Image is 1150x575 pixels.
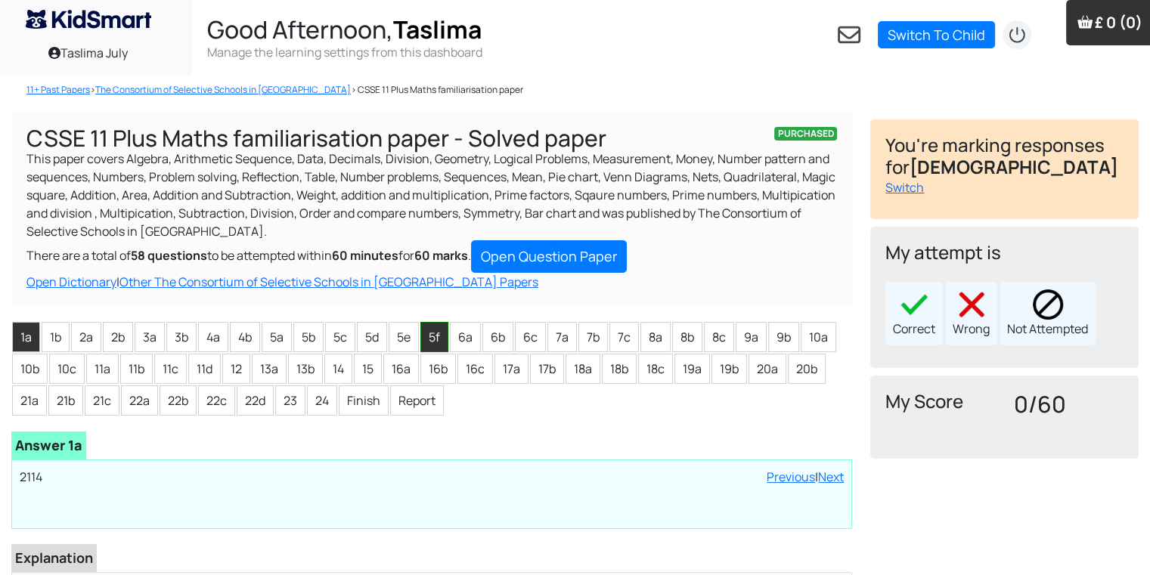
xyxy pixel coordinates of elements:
li: 19a [674,354,710,384]
li: 24 [307,385,337,416]
h2: Good Afternoon, [206,15,482,44]
li: Finish [339,385,389,416]
img: logout2.png [1002,20,1032,50]
a: Next [818,468,844,485]
li: 7c [609,322,639,352]
li: 5e [389,322,419,352]
img: block.png [1033,289,1063,320]
h4: My Score [885,391,995,413]
li: 18a [566,354,600,384]
p: 2114 [20,468,844,486]
li: 21c [85,385,119,416]
li: 18b [602,354,637,384]
li: 22a [121,385,158,416]
li: 5a [262,322,292,352]
b: 60 minutes [332,247,398,264]
img: KidSmart logo [26,10,151,29]
li: 3b [166,322,197,352]
li: 5c [325,322,355,352]
li: 15 [354,354,382,384]
li: 2b [103,322,133,352]
h4: You're marking responses for [885,134,1124,178]
li: 3a [135,322,165,352]
b: 60 marks [414,247,468,264]
b: Explanation [15,549,93,567]
a: Other The Consortium of Selective Schools in [GEOGRAPHIC_DATA] Papers [119,274,538,290]
li: 23 [275,385,305,416]
li: 6a [450,322,481,352]
li: 16c [457,354,493,384]
li: 21b [48,385,83,416]
li: 17a [494,354,529,384]
b: [DEMOGRAPHIC_DATA] [910,154,1118,179]
span: £ 0 (0) [1095,12,1142,32]
li: 5d [357,322,387,352]
li: 6b [482,322,513,352]
li: 7b [578,322,608,352]
li: 14 [324,354,352,384]
li: Report [390,385,444,416]
li: 10b [12,354,48,384]
span: Taslima [392,13,481,46]
div: Not Attempted [1000,282,1096,345]
div: Correct [885,282,943,345]
li: 13b [288,354,323,384]
div: | [767,468,844,486]
li: 11b [120,354,153,384]
h3: 0/60 [1014,391,1124,418]
li: 4a [198,322,228,352]
img: cross40x40.png [956,289,987,320]
h3: Manage the learning settings from this dashboard [206,44,482,60]
a: Switch [885,179,924,196]
div: Wrong [945,282,997,345]
li: 1a [12,322,40,352]
li: 1b [42,322,70,352]
li: 5b [293,322,324,352]
img: right40x40.png [899,289,929,320]
li: 21a [12,385,47,416]
li: 16a [383,354,419,384]
a: Open Dictionary [26,274,116,290]
li: 11d [188,354,221,384]
li: 18c [638,354,673,384]
li: 16b [420,354,456,384]
li: 4b [230,322,260,352]
li: 20b [788,354,826,384]
li: 2a [71,322,101,352]
li: 5f [420,322,448,352]
b: Answer 1a [15,436,82,454]
li: 8c [704,322,734,352]
a: Open Question Paper [471,240,627,273]
li: 11a [86,354,119,384]
h4: My attempt is [885,242,1124,264]
div: This paper covers Algebra, Arithmetic Sequence, Data, Decimals, Division, Geometry, Logical Probl... [11,112,852,306]
div: | [26,273,837,291]
h1: CSSE 11 Plus Maths familiarisation paper - Solved paper [26,127,837,150]
li: 7a [547,322,577,352]
li: 6c [515,322,546,352]
a: Switch To Child [878,21,995,48]
li: 19b [711,354,747,384]
li: 20a [749,354,786,384]
li: 9a [736,322,767,352]
nav: > > CSSE 11 Plus Maths familiarisation paper [11,83,838,97]
b: 58 questions [131,247,207,264]
li: 12 [222,354,250,384]
img: Your items in the shopping basket [1077,14,1093,29]
li: 22d [237,385,274,416]
a: Previous [767,468,815,485]
li: 9b [768,322,799,352]
li: 17b [530,354,564,384]
a: 11+ Past Papers [26,83,90,96]
li: 22b [160,385,197,416]
li: 8b [672,322,702,352]
span: PURCHASED [774,127,838,141]
li: 8a [640,322,671,352]
li: 13a [252,354,287,384]
li: 10c [49,354,85,384]
li: 11c [154,354,187,384]
li: 22c [198,385,235,416]
li: 10a [801,322,836,352]
a: The Consortium of Selective Schools in [GEOGRAPHIC_DATA] [95,83,351,96]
